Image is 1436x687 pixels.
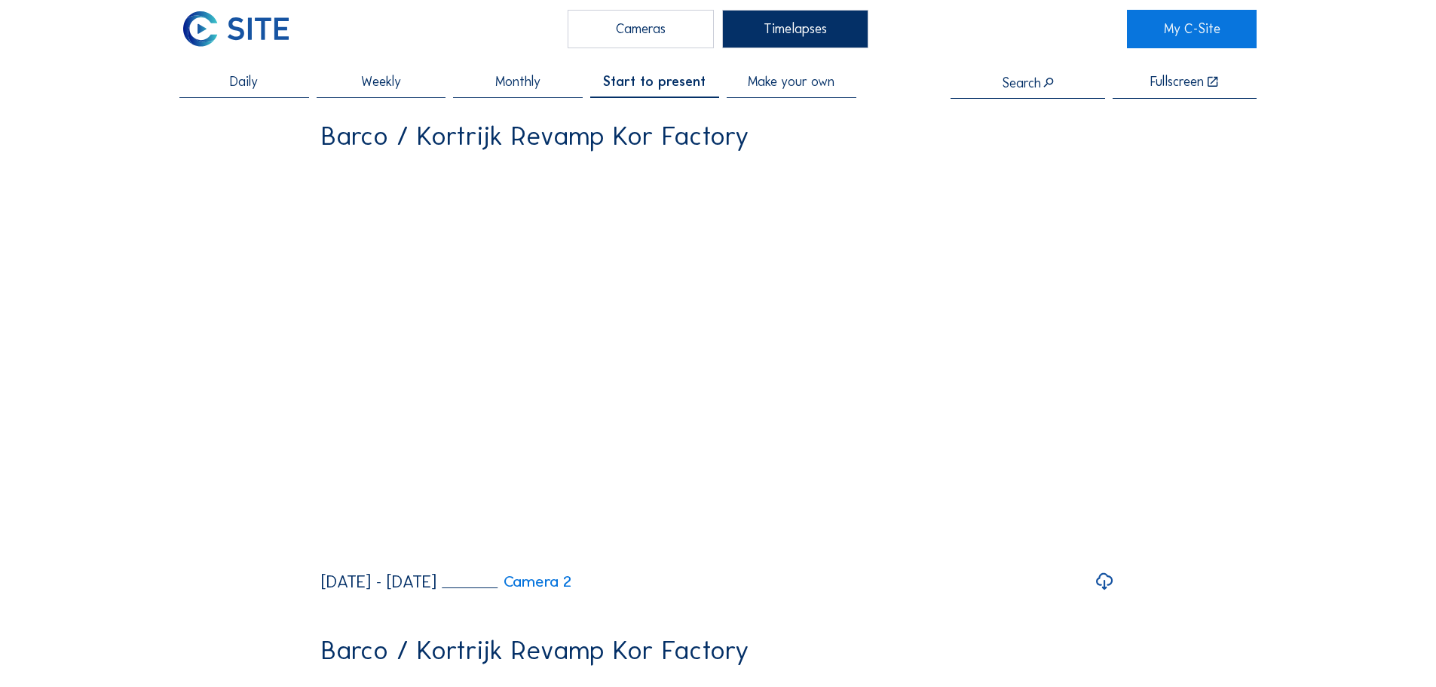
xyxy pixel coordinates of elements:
[722,10,868,48] div: Timelapses
[603,75,706,89] span: Start to present
[748,75,834,89] span: Make your own
[230,75,258,89] span: Daily
[442,574,571,590] a: Camera 2
[321,122,749,149] div: Barco / Kortrijk Revamp Kor Factory
[321,636,749,664] div: Barco / Kortrijk Revamp Kor Factory
[321,161,1115,559] video: Your browser does not support the video tag.
[1127,10,1256,48] a: My C-Site
[179,10,308,48] a: C-SITE Logo
[495,75,540,89] span: Monthly
[1150,75,1204,90] div: Fullscreen
[179,10,292,48] img: C-SITE Logo
[321,573,436,590] div: [DATE] - [DATE]
[361,75,401,89] span: Weekly
[568,10,714,48] div: Cameras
